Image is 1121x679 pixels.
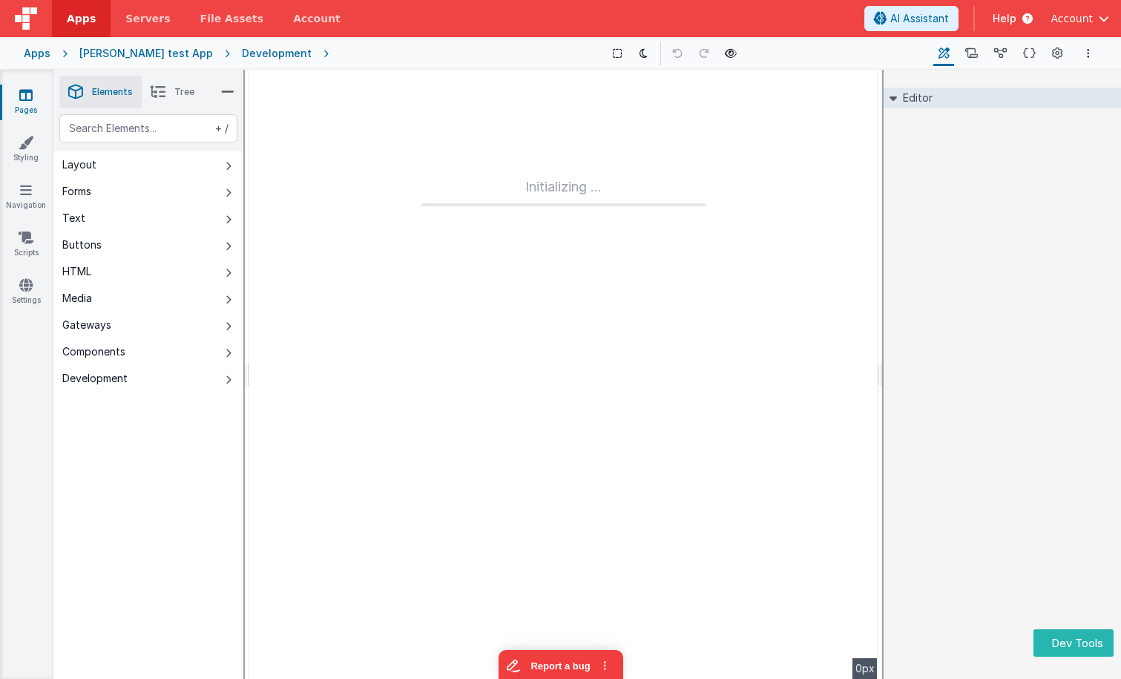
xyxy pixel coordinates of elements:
button: Text [53,205,243,232]
div: Layout [62,157,96,172]
div: Forms [62,184,91,199]
button: HTML [53,258,243,285]
span: Tree [174,86,194,98]
button: Account [1051,11,1109,26]
button: Development [53,365,243,392]
span: Apps [67,11,96,26]
button: Dev Tools [1033,629,1114,657]
div: [PERSON_NAME] test App [79,46,213,61]
div: Apps [24,46,50,61]
div: --> [249,70,878,679]
div: Initializing ... [421,177,706,206]
button: Buttons [53,232,243,258]
span: Servers [125,11,170,26]
h2: Editor [897,88,933,108]
span: + / [212,114,229,142]
span: Elements [92,86,133,98]
div: HTML [62,264,91,279]
button: Media [53,285,243,312]
button: Forms [53,178,243,205]
button: Gateways [53,312,243,338]
div: Media [62,291,92,306]
button: Options [1079,45,1097,62]
div: Development [62,371,128,386]
span: Help [993,11,1016,26]
div: Components [62,344,125,359]
button: Components [53,338,243,365]
div: Gateways [62,318,111,332]
span: AI Assistant [890,11,949,26]
div: Development [242,46,312,61]
button: Layout [53,151,243,178]
input: Search Elements... [59,114,237,142]
button: AI Assistant [864,6,959,31]
span: File Assets [200,11,264,26]
div: Text [62,211,85,226]
span: Account [1051,11,1093,26]
div: Buttons [62,237,102,252]
div: 0px [852,658,878,679]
